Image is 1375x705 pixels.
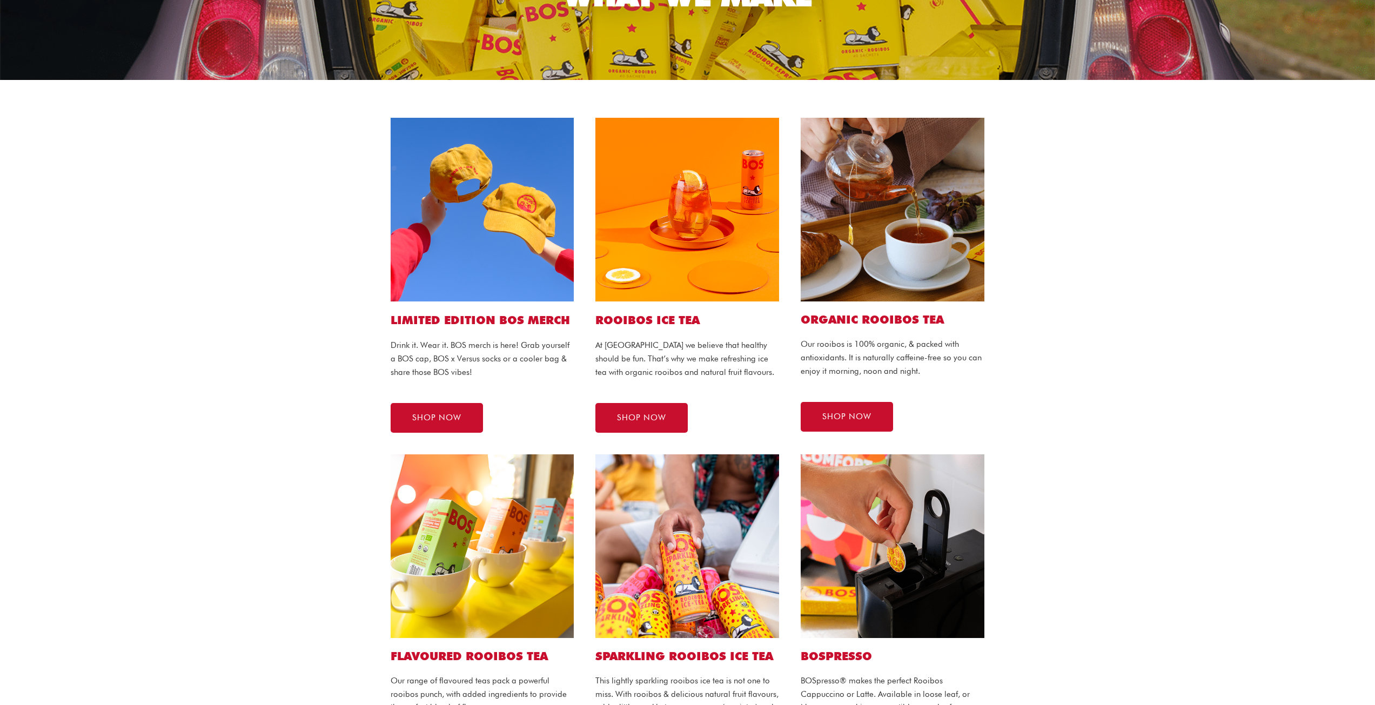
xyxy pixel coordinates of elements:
[595,649,779,663] h2: SPARKLING ROOIBOS ICE TEA
[801,649,984,663] h2: BOSPRESSO
[595,403,688,433] a: SHOP NOW
[391,403,483,433] a: SHOP NOW
[801,312,984,327] h2: Organic ROOIBOS TEA
[617,414,666,422] span: SHOP NOW
[801,338,984,378] p: Our rooibos is 100% organic, & packed with antioxidants. It is naturally caffeine-free so you can...
[391,339,574,379] p: Drink it. Wear it. BOS merch is here! Grab yourself a BOS cap, BOS x Versus socks or a cooler bag...
[801,454,984,638] img: bospresso capsule website1
[412,414,461,422] span: SHOP NOW
[391,649,574,663] h2: Flavoured ROOIBOS TEA
[801,118,984,301] img: bos tea bags website1
[822,413,871,421] span: SHOP NOW
[391,312,574,328] h1: LIMITED EDITION BOS MERCH
[595,312,779,328] h1: ROOIBOS ICE TEA
[391,118,574,301] img: bos cap
[801,402,893,432] a: SHOP NOW
[595,339,779,379] p: At [GEOGRAPHIC_DATA] we believe that healthy should be fun. That’s why we make refreshing ice tea...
